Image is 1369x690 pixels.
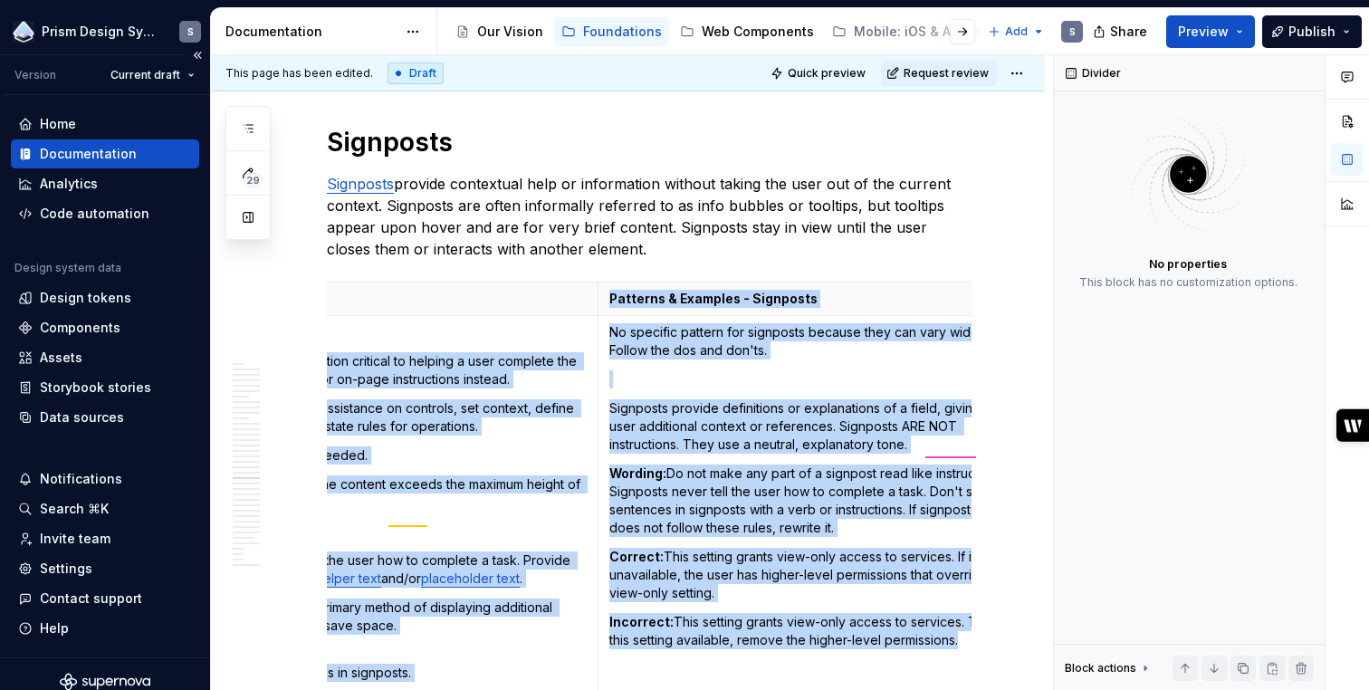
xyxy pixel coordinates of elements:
[187,24,194,39] div: S
[421,570,520,586] a: placeholder text
[1069,24,1076,39] div: S
[11,524,199,553] a: Invite team
[11,554,199,583] a: Settings
[609,548,1030,602] p: This setting grants view-only access to services. If it is unavailable, the user has higher-level...
[477,23,543,41] div: Our Vision
[4,12,206,51] button: Prism Design SystemS
[40,115,76,133] div: Home
[167,664,587,682] p: Don't include action buttons in signposts.
[40,175,98,193] div: Analytics
[854,23,991,41] div: Mobile: iOS & Android
[13,21,34,43] img: 106765b7-6fc4-4b5d-8be0-32f944830029.png
[609,614,674,629] strong: Incorrect:
[40,379,151,397] div: Storybook stories
[1065,661,1136,676] div: Block actions
[1149,257,1227,272] div: No properties
[244,173,263,187] span: 29
[1065,656,1153,681] div: Block actions
[40,560,92,578] div: Settings
[609,465,1030,537] p: Do not make any part of a signpost read like instructions. Signposts never tell the user how to c...
[167,446,587,465] p: Include links or images if needed.
[11,343,199,372] a: Assets
[448,17,550,46] a: Our Vision
[388,62,444,84] div: Draft
[554,17,669,46] a: Foundations
[40,530,110,548] div: Invite team
[225,23,397,41] div: Documentation
[609,613,1030,649] p: This setting grants view-only access to services. To make this setting available, remove the high...
[702,23,814,41] div: Web Components
[102,62,203,88] button: Current draft
[40,619,69,637] div: Help
[881,61,997,86] button: Request review
[14,261,121,275] div: Design system data
[167,352,587,388] p: Ask yourself, is the information critical to helping a user complete the task? If so, use or on-p...
[185,43,210,68] button: Collapse sidebar
[40,408,124,426] div: Data sources
[40,470,122,488] div: Notifications
[225,66,373,81] span: This page has been edited.
[1005,24,1028,39] span: Add
[42,23,158,41] div: Prism Design System
[316,570,381,586] a: helper text
[167,399,587,436] p: Use signposts to provide assistance on controls, set context, define complex terminology, and sta...
[11,199,199,228] a: Code automation
[583,23,662,41] div: Foundations
[448,14,979,50] div: Page tree
[609,549,664,564] strong: Correct:
[609,399,1030,454] p: Signposts provide definitions or explanations of a field, giving the user additional context or r...
[11,373,199,402] a: Storybook stories
[1166,15,1255,48] button: Preview
[11,139,199,168] a: Documentation
[11,465,199,494] button: Notifications
[11,403,199,432] a: Data sources
[327,126,972,158] h1: Signposts
[11,110,199,139] a: Home
[609,465,666,481] strong: Wording:
[1178,23,1229,41] span: Preview
[788,66,866,81] span: Quick preview
[982,19,1050,44] button: Add
[167,551,587,588] p: Don't use signposts to tell the user how to complete a task. Provide task-specific guidance in an...
[11,494,199,523] button: Search ⌘K
[609,323,1030,359] p: No specific pattern for signposts because they can vary widely. Follow the dos and don'ts.
[167,475,587,512] p: Use a vertical scrollbar if the content exceeds the maximum height of the dialog.
[110,68,180,82] span: Current draft
[1084,15,1159,48] button: Share
[327,175,394,193] a: Signposts
[40,349,82,367] div: Assets
[40,205,149,223] div: Code automation
[40,289,131,307] div: Design tokens
[327,173,972,260] p: provide contextual help or information without taking the user out of the current context. Signpo...
[167,599,587,653] p: Don't use signposts as a primary method of displaying additional information or as a way to save ...
[609,291,818,306] strong: Patterns & Examples - Signposts
[40,319,120,337] div: Components
[765,61,874,86] button: Quick preview
[40,145,137,163] div: Documentation
[11,614,199,643] button: Help
[40,589,142,608] div: Contact support
[1079,275,1297,290] div: This block has no customization options.
[1262,15,1362,48] button: Publish
[11,313,199,342] a: Components
[673,17,821,46] a: Web Components
[14,68,56,82] div: Version
[11,169,199,198] a: Analytics
[11,584,199,613] button: Contact support
[904,66,989,81] span: Request review
[40,500,109,518] div: Search ⌘K
[11,283,199,312] a: Design tokens
[1110,23,1147,41] span: Share
[1288,23,1335,41] span: Publish
[825,17,1019,46] a: Mobile: iOS & Android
